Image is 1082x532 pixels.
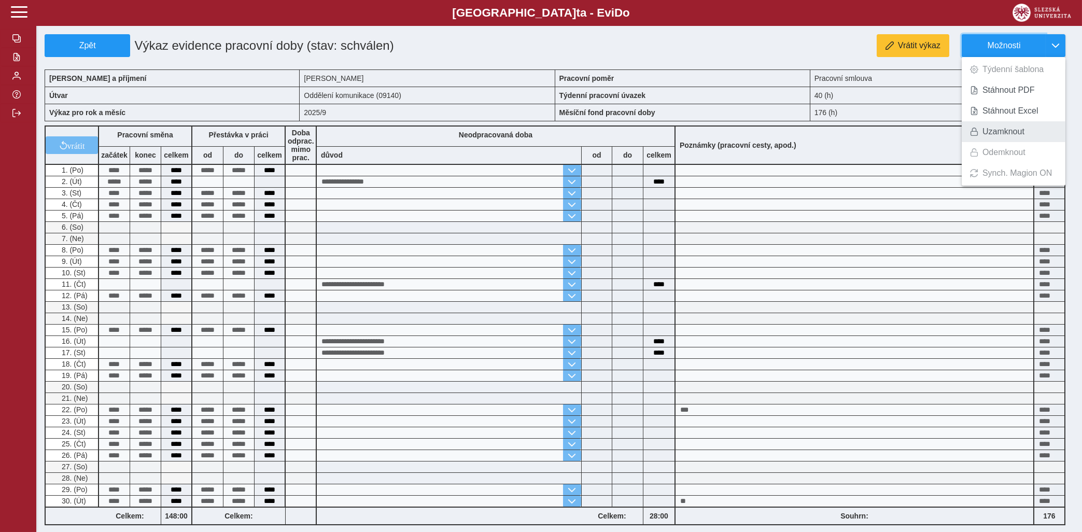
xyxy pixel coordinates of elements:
h1: Výkaz evidence pracovní doby (stav: schválen) [130,34,473,57]
span: 27. (So) [60,463,88,471]
span: 9. (Út) [60,257,82,265]
span: 29. (Po) [60,485,88,494]
span: 11. (Čt) [60,280,86,288]
b: Pracovní směna [117,131,173,139]
b: 176 [1034,512,1064,520]
span: D [614,6,623,19]
div: 40 (h) [810,87,1065,104]
span: 7. (Ne) [60,234,84,243]
b: Souhrn: [840,512,868,520]
img: logo_web_su.png [1013,4,1071,22]
span: 26. (Pá) [60,451,88,459]
span: t [576,6,580,19]
span: 12. (Pá) [60,291,88,300]
b: [GEOGRAPHIC_DATA] a - Evi [31,6,1051,20]
span: Zpět [49,41,125,50]
span: 30. (Út) [60,497,86,505]
span: 2. (Út) [60,177,82,186]
span: Stáhnout PDF [982,86,1035,94]
span: 13. (So) [60,303,88,311]
span: Uzamknout [982,128,1024,136]
b: začátek [99,151,130,159]
b: Přestávka v práci [208,131,268,139]
b: Pracovní poměr [559,74,614,82]
b: Celkem: [581,512,643,520]
b: Útvar [49,91,68,100]
b: od [192,151,223,159]
b: Celkem: [99,512,161,520]
b: Doba odprac. mimo prac. [288,129,314,162]
span: Možnosti [971,41,1037,50]
div: [PERSON_NAME] [300,69,555,87]
span: 21. (Ne) [60,394,88,402]
b: Měsíční fond pracovní doby [559,108,655,117]
b: konec [130,151,161,159]
b: [PERSON_NAME] a příjmení [49,74,146,82]
b: Neodpracovaná doba [459,131,532,139]
span: 8. (Po) [60,246,83,254]
b: Celkem: [192,512,285,520]
div: Oddělení komunikace (09140) [300,87,555,104]
span: 1. (Po) [60,166,83,174]
span: 18. (Čt) [60,360,86,368]
b: do [612,151,643,159]
div: Pracovní smlouva [810,69,1065,87]
span: 10. (St) [60,269,86,277]
b: 28:00 [643,512,675,520]
div: 176 (h) [810,104,1065,121]
b: celkem [161,151,191,159]
span: 22. (Po) [60,405,88,414]
span: o [623,6,630,19]
span: 25. (Čt) [60,440,86,448]
b: od [582,151,612,159]
span: vrátit [67,141,85,149]
button: Možnosti [962,34,1046,57]
b: Výkaz pro rok a měsíc [49,108,125,117]
span: 6. (So) [60,223,83,231]
b: do [223,151,254,159]
span: 4. (Čt) [60,200,82,208]
span: 3. (St) [60,189,81,197]
b: důvod [321,151,343,159]
div: 2025/9 [300,104,555,121]
span: Vrátit výkaz [898,41,940,50]
button: vrátit [46,136,98,154]
span: Stáhnout Excel [982,107,1038,115]
span: 23. (Út) [60,417,86,425]
span: 28. (Ne) [60,474,88,482]
span: 17. (St) [60,348,86,357]
span: 19. (Pá) [60,371,88,380]
button: Vrátit výkaz [877,34,949,57]
span: 14. (Ne) [60,314,88,323]
span: 24. (St) [60,428,86,437]
b: celkem [255,151,285,159]
span: 5. (Pá) [60,212,83,220]
b: 148:00 [161,512,191,520]
b: Poznámky (pracovní cesty, apod.) [676,141,800,149]
b: Týdenní pracovní úvazek [559,91,646,100]
span: 16. (Út) [60,337,86,345]
button: Zpět [45,34,130,57]
b: celkem [643,151,675,159]
span: 15. (Po) [60,326,88,334]
span: 20. (So) [60,383,88,391]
